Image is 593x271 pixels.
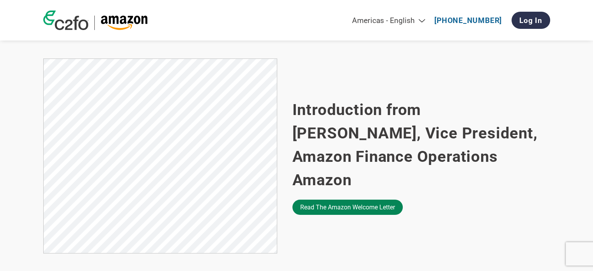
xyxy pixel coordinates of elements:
[43,11,89,30] img: c2fo logo
[292,200,403,215] a: Read the Amazon welcome letter
[292,98,550,192] h2: Introduction from [PERSON_NAME], Vice President, Amazon Finance Operations Amazon
[101,16,148,30] img: Amazon
[434,16,502,25] a: [PHONE_NUMBER]
[512,12,550,29] a: Log In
